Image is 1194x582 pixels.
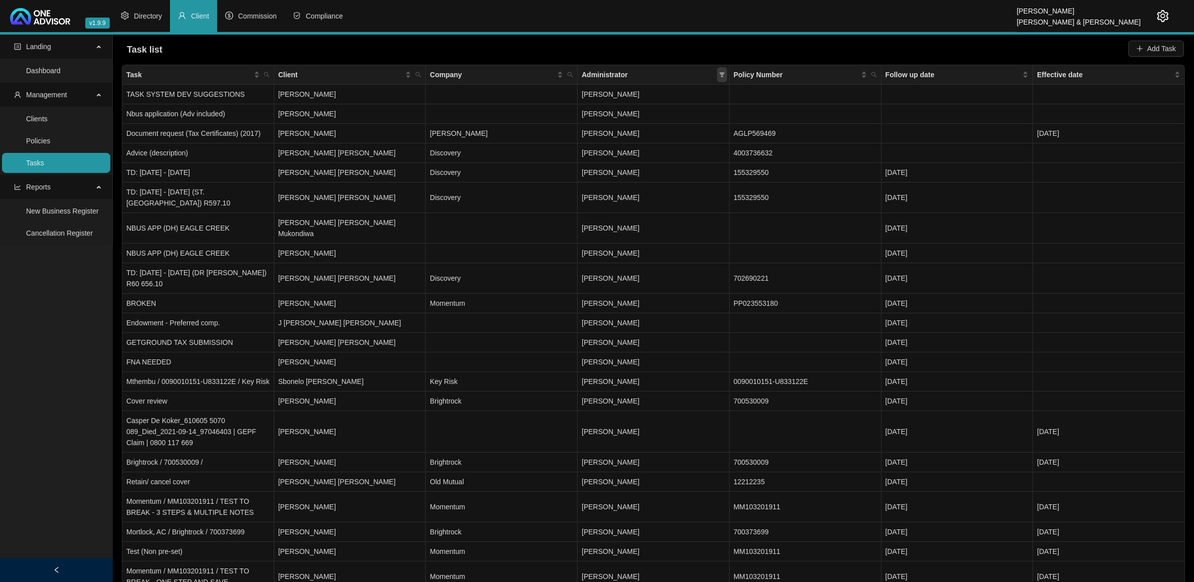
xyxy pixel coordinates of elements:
[26,183,51,191] span: Reports
[882,372,1034,392] td: [DATE]
[274,411,426,453] td: [PERSON_NAME]
[882,213,1034,244] td: [DATE]
[413,67,423,82] span: search
[734,69,859,80] span: Policy Number
[122,453,274,472] td: Brightrock / 700530009 /
[426,65,578,85] th: Company
[565,67,575,82] span: search
[582,478,639,486] span: [PERSON_NAME]
[582,193,639,202] span: [PERSON_NAME]
[85,18,110,29] span: v1.9.9
[426,143,578,163] td: Discovery
[274,372,426,392] td: Sbonelo [PERSON_NAME]
[122,294,274,313] td: BROKEN
[264,72,270,78] span: search
[582,90,639,98] span: [PERSON_NAME]
[178,12,186,20] span: user
[274,244,426,263] td: [PERSON_NAME]
[126,69,252,80] span: Task
[122,352,274,372] td: FNA NEEDED
[1157,10,1169,22] span: setting
[730,263,882,294] td: 702690221
[274,542,426,561] td: [PERSON_NAME]
[1033,542,1185,561] td: [DATE]
[14,183,21,190] span: line-chart
[582,69,715,80] span: Administrator
[882,542,1034,561] td: [DATE]
[582,458,639,466] span: [PERSON_NAME]
[191,12,209,20] span: Client
[122,472,274,492] td: Retain/ cancel cover
[882,163,1034,182] td: [DATE]
[582,528,639,536] span: [PERSON_NAME]
[122,124,274,143] td: Document request (Tax Certificates) (2017)
[274,352,426,372] td: [PERSON_NAME]
[122,104,274,124] td: Nbus application (Adv included)
[567,72,573,78] span: search
[122,492,274,522] td: Momentum / MM103201911 / TEST TO BREAK - 3 STEPS & MULTIPLE NOTES
[730,163,882,182] td: 155329550
[26,67,61,75] a: Dashboard
[1033,124,1185,143] td: [DATE]
[882,492,1034,522] td: [DATE]
[274,85,426,104] td: [PERSON_NAME]
[730,492,882,522] td: MM103201911
[1033,453,1185,472] td: [DATE]
[274,522,426,542] td: [PERSON_NAME]
[882,333,1034,352] td: [DATE]
[121,12,129,20] span: setting
[426,163,578,182] td: Discovery
[869,67,879,82] span: search
[582,503,639,511] span: [PERSON_NAME]
[238,12,277,20] span: Commission
[882,244,1034,263] td: [DATE]
[306,12,343,20] span: Compliance
[730,453,882,472] td: 700530009
[882,182,1034,213] td: [DATE]
[882,352,1034,372] td: [DATE]
[274,124,426,143] td: [PERSON_NAME]
[882,65,1034,85] th: Follow up date
[730,124,882,143] td: AGLP569469
[882,411,1034,453] td: [DATE]
[730,392,882,411] td: 700530009
[886,69,1021,80] span: Follow up date
[26,137,50,145] a: Policies
[26,159,44,167] a: Tasks
[582,547,639,555] span: [PERSON_NAME]
[1147,43,1176,54] span: Add Task
[274,104,426,124] td: [PERSON_NAME]
[122,163,274,182] td: TD: [DATE] - [DATE]
[274,313,426,333] td: J [PERSON_NAME] [PERSON_NAME]
[882,263,1034,294] td: [DATE]
[426,542,578,561] td: Momentum
[1033,522,1185,542] td: [DATE]
[293,12,301,20] span: safety
[582,129,639,137] span: [PERSON_NAME]
[122,313,274,333] td: Endowment - Preferred comp.
[127,45,162,55] span: Task list
[274,213,426,244] td: [PERSON_NAME] [PERSON_NAME] Mukondiwa
[582,168,639,176] span: [PERSON_NAME]
[274,182,426,213] td: [PERSON_NAME] [PERSON_NAME]
[26,229,93,237] a: Cancellation Register
[582,110,639,118] span: [PERSON_NAME]
[426,263,578,294] td: Discovery
[730,522,882,542] td: 700373699
[882,313,1034,333] td: [DATE]
[274,492,426,522] td: [PERSON_NAME]
[274,472,426,492] td: [PERSON_NAME] [PERSON_NAME]
[882,294,1034,313] td: [DATE]
[582,224,639,232] span: [PERSON_NAME]
[274,143,426,163] td: [PERSON_NAME] [PERSON_NAME]
[122,372,274,392] td: Mthembu / 0090010151-U833122E / Key Risk
[225,12,233,20] span: dollar
[730,294,882,313] td: PP023553180
[274,453,426,472] td: [PERSON_NAME]
[582,338,639,346] span: [PERSON_NAME]
[122,333,274,352] td: GETGROUND TAX SUBMISSION
[1136,45,1143,52] span: plus
[730,143,882,163] td: 4003736632
[882,392,1034,411] td: [DATE]
[1017,3,1141,14] div: [PERSON_NAME]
